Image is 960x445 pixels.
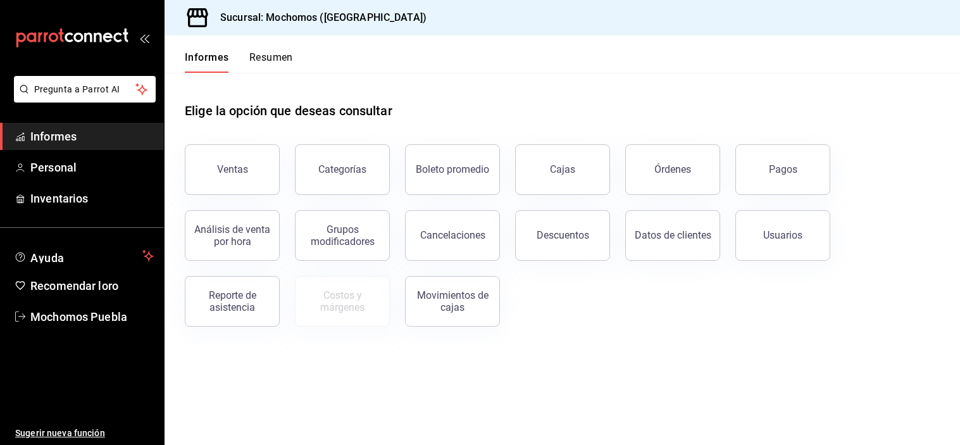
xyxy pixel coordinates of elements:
[139,33,149,43] button: abrir_cajón_menú
[185,276,280,327] button: Reporte de asistencia
[194,223,270,248] font: Análisis de venta por hora
[416,163,489,175] font: Boleto promedio
[217,163,248,175] font: Ventas
[537,229,589,241] font: Descuentos
[417,289,489,313] font: Movimientos de cajas
[405,276,500,327] button: Movimientos de cajas
[635,229,711,241] font: Datos de clientes
[185,103,392,118] font: Elige la opción que deseas consultar
[185,144,280,195] button: Ventas
[209,289,256,313] font: Reporte de asistencia
[30,130,77,143] font: Informes
[318,163,366,175] font: Categorías
[15,428,105,438] font: Sugerir nueva función
[295,276,390,327] button: Contrata inventarios para ver este informe
[295,210,390,261] button: Grupos modificadores
[30,251,65,265] font: Ayuda
[14,76,156,103] button: Pregunta a Parrot AI
[311,223,375,248] font: Grupos modificadores
[550,163,576,175] font: Cajas
[625,210,720,261] button: Datos de clientes
[30,192,88,205] font: Inventarios
[295,144,390,195] button: Categorías
[420,229,485,241] font: Cancelaciones
[30,279,118,292] font: Recomendar loro
[654,163,691,175] font: Órdenes
[405,144,500,195] button: Boleto promedio
[515,210,610,261] button: Descuentos
[185,210,280,261] button: Análisis de venta por hora
[625,144,720,195] button: Órdenes
[185,51,293,73] div: pestañas de navegación
[34,84,120,94] font: Pregunta a Parrot AI
[9,92,156,105] a: Pregunta a Parrot AI
[249,51,293,63] font: Resumen
[30,161,77,174] font: Personal
[220,11,427,23] font: Sucursal: Mochomos ([GEOGRAPHIC_DATA])
[185,51,229,63] font: Informes
[515,144,610,195] a: Cajas
[405,210,500,261] button: Cancelaciones
[30,310,127,323] font: Mochomos Puebla
[763,229,802,241] font: Usuarios
[735,210,830,261] button: Usuarios
[735,144,830,195] button: Pagos
[320,289,365,313] font: Costos y márgenes
[769,163,797,175] font: Pagos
